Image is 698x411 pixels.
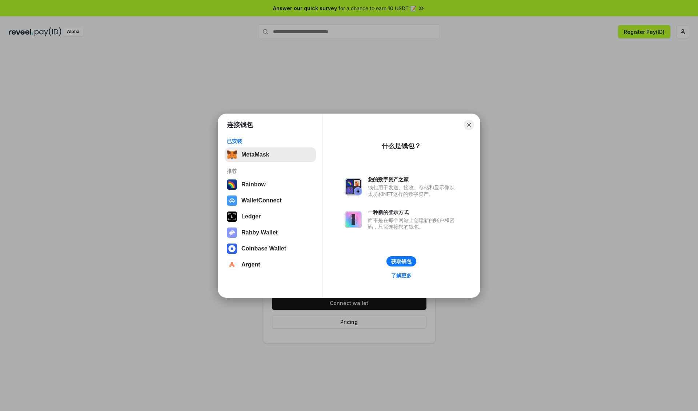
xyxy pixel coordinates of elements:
[225,225,316,240] button: Rabby Wallet
[241,181,266,188] div: Rainbow
[225,209,316,224] button: Ledger
[241,261,260,268] div: Argent
[225,193,316,208] button: WalletConnect
[227,195,237,206] img: svg+xml,%3Csvg%20width%3D%2228%22%20height%3D%2228%22%20viewBox%3D%220%200%2028%2028%22%20fill%3D...
[464,120,474,130] button: Close
[225,177,316,192] button: Rainbow
[387,271,416,280] a: 了解更多
[227,138,314,145] div: 已安装
[345,178,362,195] img: svg+xml,%3Csvg%20xmlns%3D%22http%3A%2F%2Fwww.w3.org%2F2000%2Fsvg%22%20fill%3D%22none%22%20viewBox...
[225,147,316,162] button: MetaMask
[227,228,237,238] img: svg+xml,%3Csvg%20xmlns%3D%22http%3A%2F%2Fwww.w3.org%2F2000%2Fsvg%22%20fill%3D%22none%22%20viewBox...
[368,176,458,183] div: 您的数字资产之家
[225,257,316,272] button: Argent
[241,245,286,252] div: Coinbase Wallet
[227,179,237,190] img: svg+xml,%3Csvg%20width%3D%22120%22%20height%3D%22120%22%20viewBox%3D%220%200%20120%20120%22%20fil...
[368,209,458,216] div: 一种新的登录方式
[241,229,278,236] div: Rabby Wallet
[382,142,421,150] div: 什么是钱包？
[241,151,269,158] div: MetaMask
[368,217,458,230] div: 而不是在每个网站上创建新的账户和密码，只需连接您的钱包。
[227,244,237,254] img: svg+xml,%3Csvg%20width%3D%2228%22%20height%3D%2228%22%20viewBox%3D%220%200%2028%2028%22%20fill%3D...
[227,150,237,160] img: svg+xml,%3Csvg%20fill%3D%22none%22%20height%3D%2233%22%20viewBox%3D%220%200%2035%2033%22%20width%...
[225,241,316,256] button: Coinbase Wallet
[241,197,282,204] div: WalletConnect
[391,272,412,279] div: 了解更多
[227,212,237,222] img: svg+xml,%3Csvg%20xmlns%3D%22http%3A%2F%2Fwww.w3.org%2F2000%2Fsvg%22%20width%3D%2228%22%20height%3...
[391,258,412,265] div: 获取钱包
[368,184,458,197] div: 钱包用于发送、接收、存储和显示像以太坊和NFT这样的数字资产。
[386,256,416,266] button: 获取钱包
[227,120,253,129] h1: 连接钱包
[241,213,261,220] div: Ledger
[227,168,314,174] div: 推荐
[345,211,362,228] img: svg+xml,%3Csvg%20xmlns%3D%22http%3A%2F%2Fwww.w3.org%2F2000%2Fsvg%22%20fill%3D%22none%22%20viewBox...
[227,260,237,270] img: svg+xml,%3Csvg%20width%3D%2228%22%20height%3D%2228%22%20viewBox%3D%220%200%2028%2028%22%20fill%3D...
